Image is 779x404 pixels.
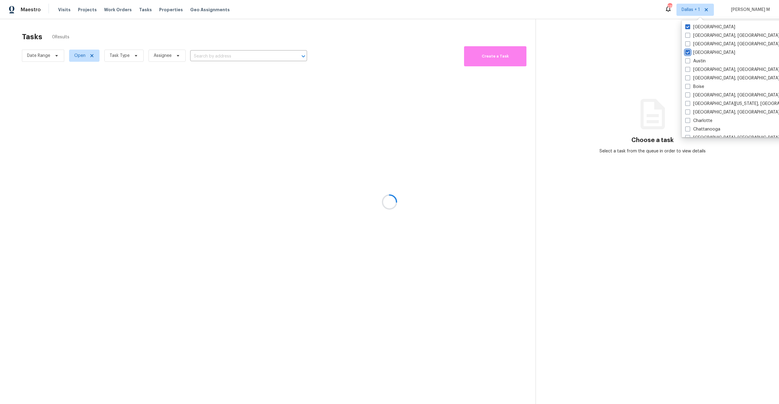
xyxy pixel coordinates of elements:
[668,4,672,10] div: 135
[685,50,735,56] label: [GEOGRAPHIC_DATA]
[685,84,704,90] label: Boise
[685,126,720,132] label: Chattanooga
[685,118,712,124] label: Charlotte
[685,58,706,64] label: Austin
[685,24,735,30] label: [GEOGRAPHIC_DATA]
